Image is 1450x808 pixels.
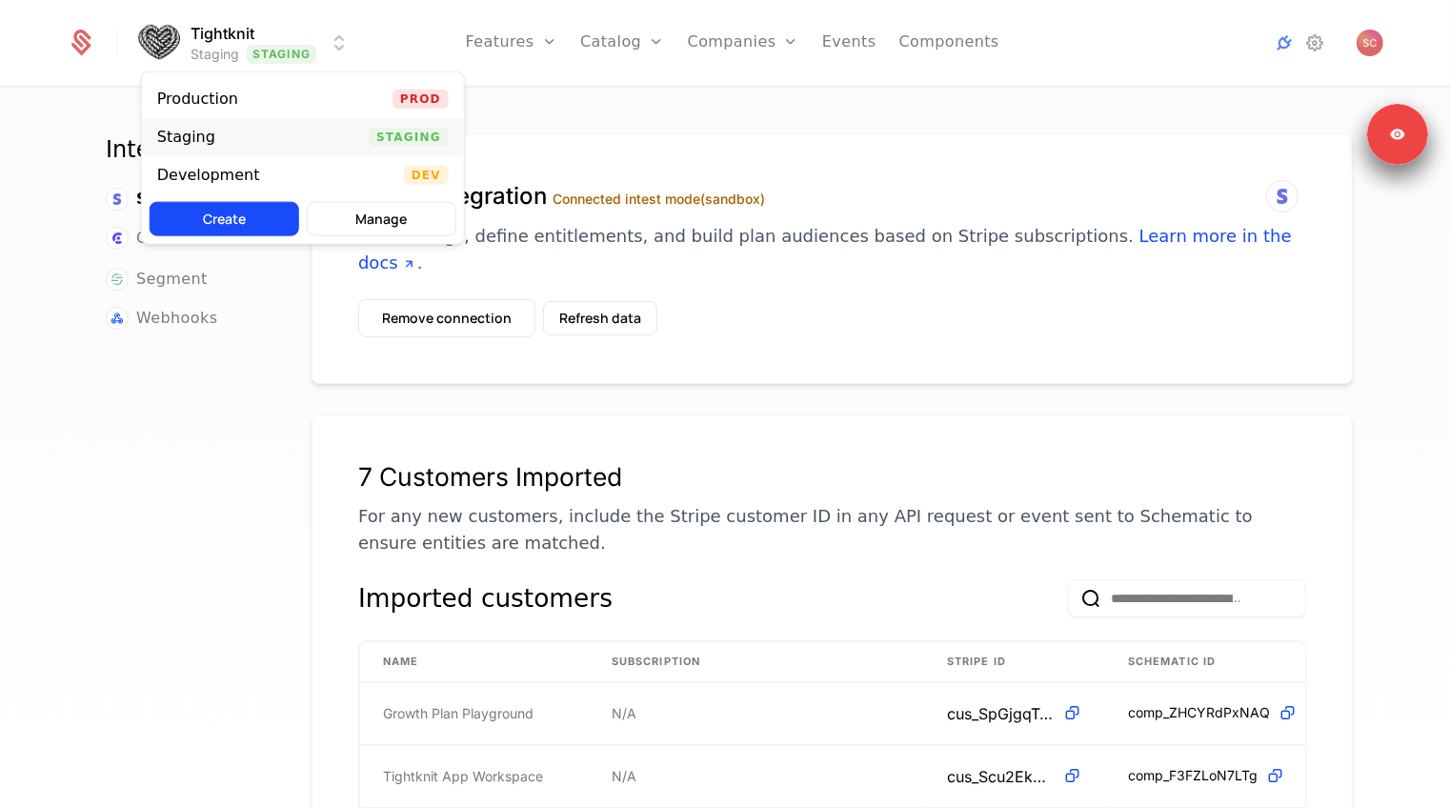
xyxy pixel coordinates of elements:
[157,130,215,145] div: Staging
[369,128,449,147] span: Staging
[393,90,449,109] span: Prod
[307,202,456,236] button: Manage
[157,91,238,107] div: Production
[157,168,260,183] div: Development
[404,166,449,185] span: Dev
[150,202,299,236] button: Create
[141,71,465,245] div: Select environment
